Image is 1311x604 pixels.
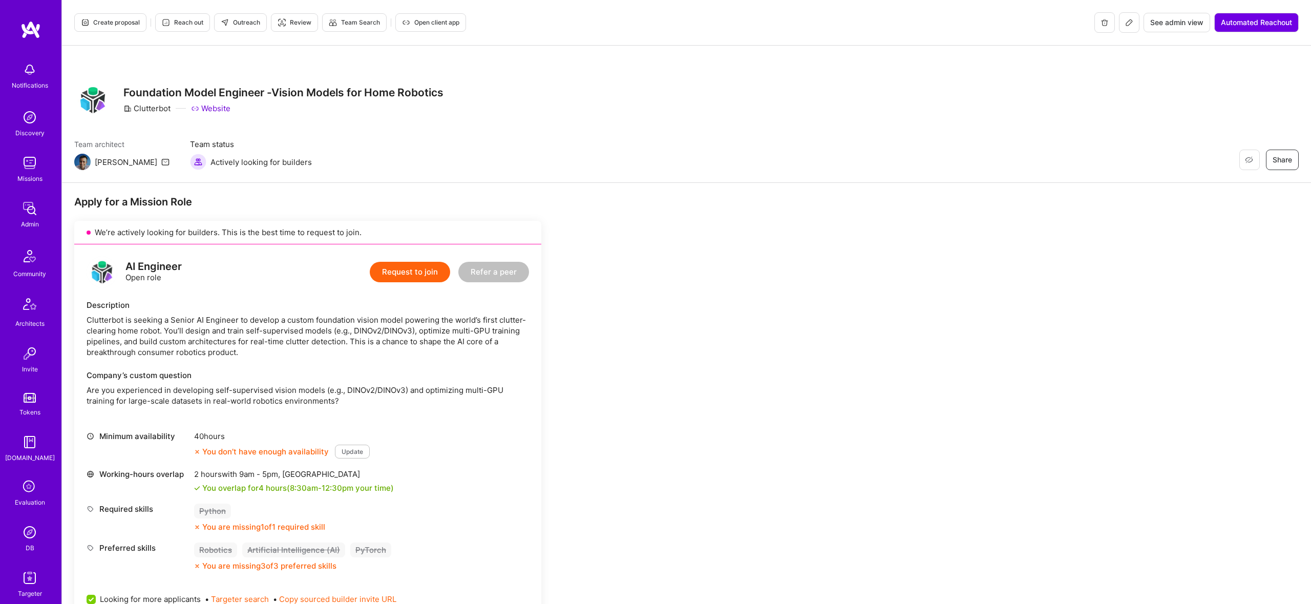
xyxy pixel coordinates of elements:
img: Skill Targeter [19,568,40,588]
div: [DOMAIN_NAME] [5,452,55,463]
a: Website [191,103,230,114]
span: 8:30am - 12:30pm [290,483,353,493]
button: Refer a peer [458,262,529,282]
i: icon Tag [87,505,94,513]
div: Artificial Intelligence (AI) [242,543,345,557]
div: We’re actively looking for builders. This is the best time to request to join. [74,221,541,244]
div: Invite [22,364,38,374]
button: See admin view [1144,13,1210,32]
div: Missions [17,173,43,184]
span: Outreach [221,18,260,27]
span: 9am - 5pm , [237,469,282,479]
div: Targeter [18,588,42,599]
div: Description [87,300,529,310]
button: Update [335,445,370,459]
img: logo [87,257,117,287]
span: Team architect [74,139,170,150]
button: Share [1266,150,1299,170]
img: admin teamwork [19,198,40,219]
div: Discovery [15,128,45,138]
i: icon CompanyGray [123,105,132,113]
img: teamwork [19,153,40,173]
div: You are missing 1 of 1 required skill [202,522,325,532]
div: 40 hours [194,431,370,442]
span: Reach out [162,18,203,27]
i: icon CloseOrange [194,449,200,455]
p: Are you experienced in developing self-supervised vision models (e.g., DINOv2/DINOv3) and optimiz... [87,385,529,406]
button: Outreach [214,13,267,32]
button: Automated Reachout [1214,13,1299,32]
div: PyTorch [350,543,391,557]
div: Open role [125,261,182,283]
div: Working-hours overlap [87,469,189,480]
div: Preferred skills [87,543,189,553]
i: icon EyeClosed [1245,156,1253,164]
div: Clutterbot is seeking a Senior AI Engineer to develop a custom foundation vision model powering t... [87,315,529,358]
img: Invite [19,343,40,364]
div: Apply for a Mission Role [74,195,541,209]
img: Company Logo [74,82,111,118]
img: Admin Search [19,522,40,543]
span: Team Search [329,18,380,27]
img: bell [19,59,40,80]
div: Minimum availability [87,431,189,442]
div: [PERSON_NAME] [95,157,157,168]
span: Review [278,18,311,27]
div: 2 hours with [GEOGRAPHIC_DATA] [194,469,394,480]
i: icon Check [194,485,200,491]
img: guide book [19,432,40,452]
div: You don’t have enough availability [194,446,329,457]
div: Robotics [194,543,237,557]
h3: Foundation Model Engineer -Vision Models for Home Robotics [123,86,443,99]
img: logo [20,20,41,39]
i: icon Tag [87,544,94,552]
i: icon CloseOrange [194,524,200,530]
img: discovery [19,107,40,128]
div: Company’s custom question [87,370,529,381]
i: icon World [87,470,94,478]
div: Architects [15,318,45,329]
div: AI Engineer [125,261,182,272]
span: See admin view [1150,17,1203,28]
div: Community [13,268,46,279]
img: Architects [17,294,42,318]
div: Tokens [19,407,40,418]
img: Actively looking for builders [190,154,206,170]
button: Open client app [395,13,466,32]
div: You are missing 3 of 3 preferred skills [202,560,336,571]
span: Team status [190,139,312,150]
img: Community [17,244,42,268]
img: tokens [24,393,36,403]
div: Clutterbot [123,103,171,114]
div: Evaluation [15,497,45,508]
span: Automated Reachout [1221,17,1292,28]
i: icon Mail [161,158,170,166]
div: Python [194,504,231,518]
span: Actively looking for builders [210,157,312,168]
button: Reach out [155,13,210,32]
i: icon Clock [87,432,94,440]
span: Create proposal [81,18,140,27]
i: icon SelectionTeam [20,477,39,497]
button: Review [271,13,318,32]
button: Create proposal [74,13,146,32]
button: Request to join [370,262,450,282]
button: Team Search [322,13,387,32]
i: icon Proposal [81,18,89,27]
i: icon Targeter [278,18,286,27]
span: Open client app [402,18,459,27]
i: icon CloseOrange [194,563,200,569]
div: Required skills [87,504,189,514]
span: Share [1273,155,1292,165]
img: Team Architect [74,154,91,170]
div: Notifications [12,80,48,91]
div: Admin [21,219,39,230]
div: You overlap for 4 hours ( your time) [202,483,394,493]
div: DB [26,543,34,553]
